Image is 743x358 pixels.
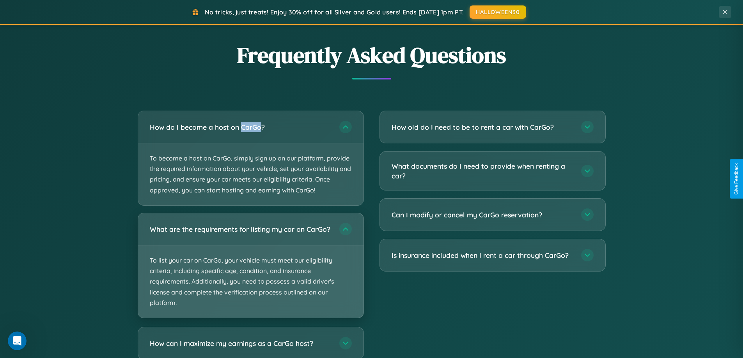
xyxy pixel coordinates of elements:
p: To become a host on CarGo, simply sign up on our platform, provide the required information about... [138,143,364,205]
span: No tricks, just treats! Enjoy 30% off for all Silver and Gold users! Ends [DATE] 1pm PT. [205,8,464,16]
div: Give Feedback [734,163,739,195]
h3: Is insurance included when I rent a car through CarGo? [392,250,573,260]
h3: Can I modify or cancel my CarGo reservation? [392,210,573,220]
button: HALLOWEEN30 [470,5,526,19]
iframe: Intercom live chat [8,332,27,350]
h2: Frequently Asked Questions [138,40,606,70]
h3: What documents do I need to provide when renting a car? [392,161,573,180]
h3: How old do I need to be to rent a car with CarGo? [392,122,573,132]
p: To list your car on CarGo, your vehicle must meet our eligibility criteria, including specific ag... [138,245,364,318]
h3: What are the requirements for listing my car on CarGo? [150,224,332,234]
h3: How can I maximize my earnings as a CarGo host? [150,338,332,348]
h3: How do I become a host on CarGo? [150,122,332,132]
